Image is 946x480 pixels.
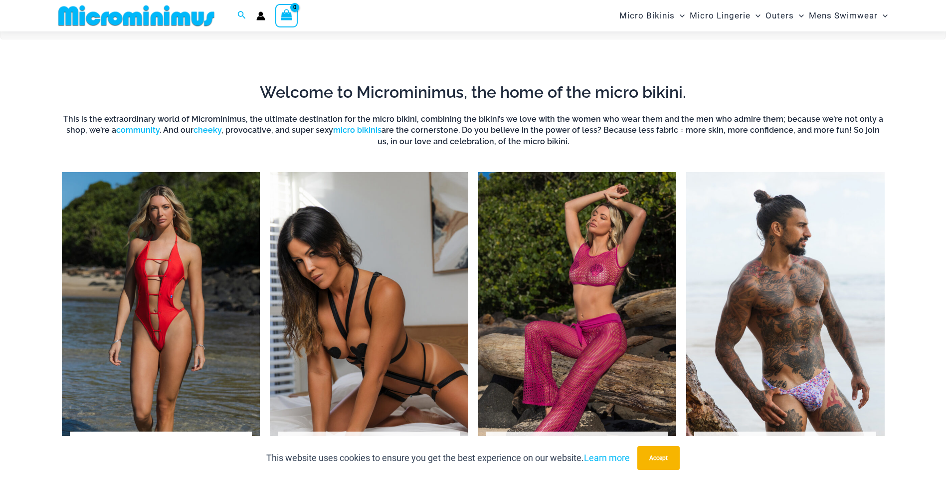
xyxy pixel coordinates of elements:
span: Menu Toggle [751,3,760,28]
a: Visit product category Micro Bikinis [62,172,260,477]
a: Visit product category Outers [478,172,677,477]
span: Mens Swimwear [809,3,878,28]
h2: Micro Lingerie [278,432,460,463]
a: Visit product category Micro Lingerie [270,172,468,477]
img: Micro Bikinis [62,172,260,477]
a: community [116,125,160,135]
a: Mens SwimwearMenu ToggleMenu Toggle [806,3,890,28]
span: Outers [765,3,794,28]
span: Micro Lingerie [690,3,751,28]
a: Account icon link [256,11,265,20]
img: Micro Lingerie [270,172,468,477]
h2: Micro Bikinis [70,432,252,463]
img: Mens Swimwear [686,172,885,477]
a: cheeky [193,125,221,135]
p: This website uses cookies to ensure you get the best experience on our website. [266,451,630,466]
img: Outers [478,172,677,477]
h2: Outers [486,432,668,463]
a: Learn more [584,453,630,463]
span: Menu Toggle [675,3,685,28]
span: Micro Bikinis [619,3,675,28]
a: Micro LingerieMenu ToggleMenu Toggle [687,3,763,28]
span: Menu Toggle [878,3,888,28]
a: micro bikinis [333,125,381,135]
a: View Shopping Cart, empty [275,4,298,27]
a: Micro BikinisMenu ToggleMenu Toggle [617,3,687,28]
h6: This is the extraordinary world of Microminimus, the ultimate destination for the micro bikini, c... [62,114,885,147]
a: Visit product category Mens Swimwear [686,172,885,477]
a: OutersMenu ToggleMenu Toggle [763,3,806,28]
nav: Site Navigation [615,1,892,30]
img: MM SHOP LOGO FLAT [54,4,218,27]
button: Accept [637,446,680,470]
h2: Welcome to Microminimus, the home of the micro bikini. [62,82,885,103]
h2: Mens Swimwear [694,432,876,463]
a: Search icon link [237,9,246,22]
span: Menu Toggle [794,3,804,28]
